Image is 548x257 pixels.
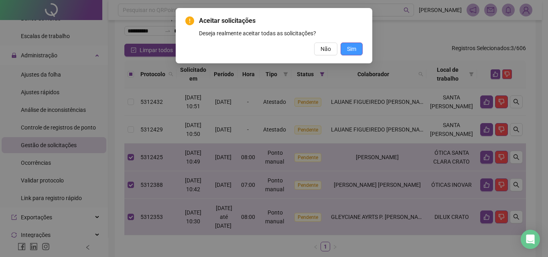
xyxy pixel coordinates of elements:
[341,42,363,55] button: Sim
[185,16,194,25] span: exclamation-circle
[314,42,337,55] button: Não
[321,45,331,53] span: Não
[347,45,356,53] span: Sim
[199,16,363,26] span: Aceitar solicitações
[199,29,363,38] div: Deseja realmente aceitar todas as solicitações?
[521,230,540,249] div: Open Intercom Messenger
